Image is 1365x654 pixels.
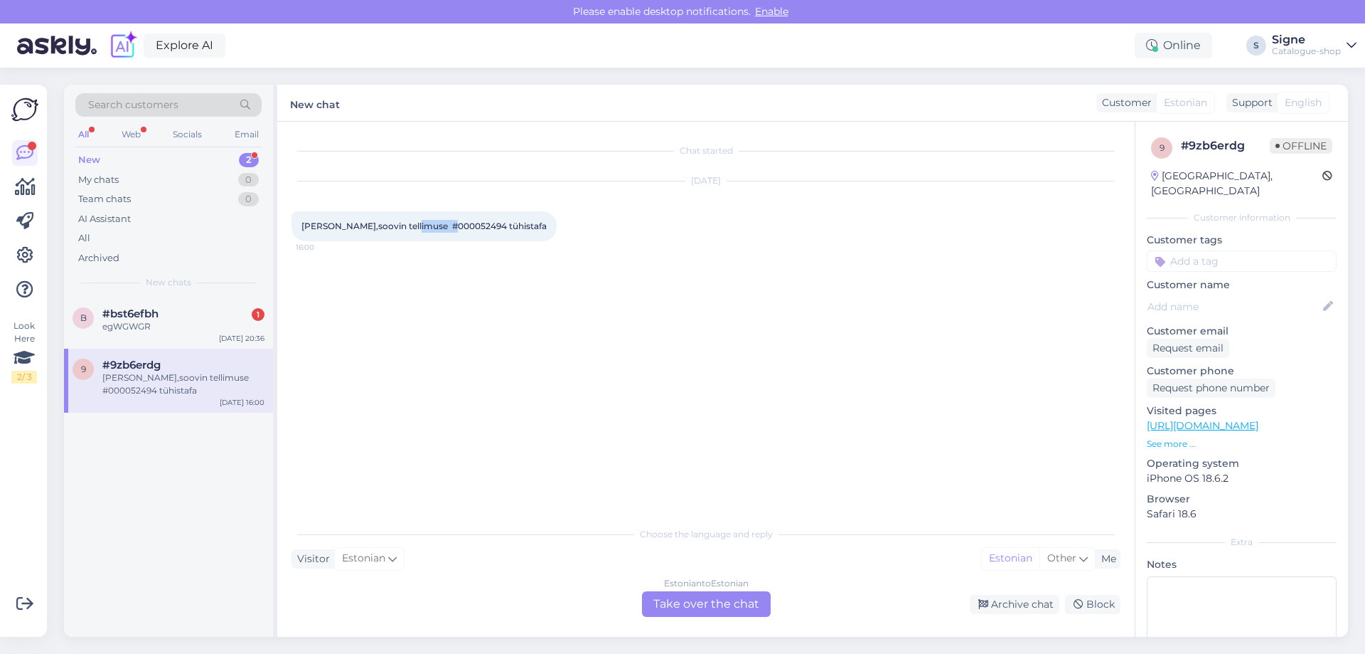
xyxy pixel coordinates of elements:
[146,276,191,289] span: New chats
[970,595,1059,614] div: Archive chat
[80,312,87,323] span: b
[238,192,259,206] div: 0
[664,577,749,590] div: Estonian to Estonian
[102,320,264,333] div: egWGWGR
[78,251,119,265] div: Archived
[291,174,1120,187] div: [DATE]
[1151,169,1322,199] div: [GEOGRAPHIC_DATA], [GEOGRAPHIC_DATA]
[81,364,86,374] span: 9
[1096,552,1116,566] div: Me
[301,221,547,231] span: [PERSON_NAME],soovin tellimuse #000052494 tühistafa
[108,31,138,60] img: explore-ai
[291,528,1120,541] div: Choose the language and reply
[1147,379,1275,398] div: Request phone number
[342,551,385,566] span: Estonian
[1147,211,1337,224] div: Customer information
[1147,419,1258,432] a: [URL][DOMAIN_NAME]
[1147,250,1337,272] input: Add a tag
[170,125,205,144] div: Socials
[78,173,119,187] div: My chats
[1147,299,1320,315] input: Add name
[291,144,1120,157] div: Chat started
[88,97,178,112] span: Search customers
[1270,138,1332,154] span: Offline
[1246,36,1266,56] div: S
[1147,456,1337,471] p: Operating system
[78,153,100,167] div: New
[119,125,144,144] div: Web
[102,371,264,397] div: [PERSON_NAME],soovin tellimuse #000052494 tühistafa
[144,33,225,58] a: Explore AI
[220,397,264,408] div: [DATE] 16:00
[1147,536,1337,549] div: Extra
[102,359,161,371] span: #9zb6erdg
[11,320,37,384] div: Look Here
[1135,33,1212,58] div: Online
[252,308,264,321] div: 1
[78,231,90,246] div: All
[291,552,330,566] div: Visitor
[1147,438,1337,450] p: See more ...
[1164,95,1207,110] span: Estonian
[1285,95,1322,110] span: English
[219,333,264,344] div: [DATE] 20:36
[11,371,37,384] div: 2 / 3
[239,153,259,167] div: 2
[11,96,38,123] img: Askly Logo
[1147,557,1337,572] p: Notes
[290,93,340,112] label: New chat
[751,5,793,18] span: Enable
[1147,233,1337,248] p: Customer tags
[78,212,131,226] div: AI Assistant
[1147,278,1337,292] p: Customer name
[982,548,1039,569] div: Estonian
[1047,552,1076,564] span: Other
[1160,142,1165,153] span: 9
[1147,364,1337,379] p: Customer phone
[75,125,92,144] div: All
[1147,324,1337,339] p: Customer email
[1147,507,1337,522] p: Safari 18.6
[1272,34,1356,57] a: SigneCatalogue-shop
[1065,595,1120,614] div: Block
[238,173,259,187] div: 0
[78,192,131,206] div: Team chats
[102,307,159,320] span: #bst6efbh
[296,242,349,253] span: 16:00
[642,591,771,617] div: Take over the chat
[1147,471,1337,486] p: iPhone OS 18.6.2
[1147,404,1337,418] p: Visited pages
[1096,95,1152,110] div: Customer
[1226,95,1273,110] div: Support
[1147,492,1337,507] p: Browser
[1272,34,1341,46] div: Signe
[1147,339,1229,358] div: Request email
[1272,46,1341,57] div: Catalogue-shop
[1181,137,1270,154] div: # 9zb6erdg
[232,125,262,144] div: Email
